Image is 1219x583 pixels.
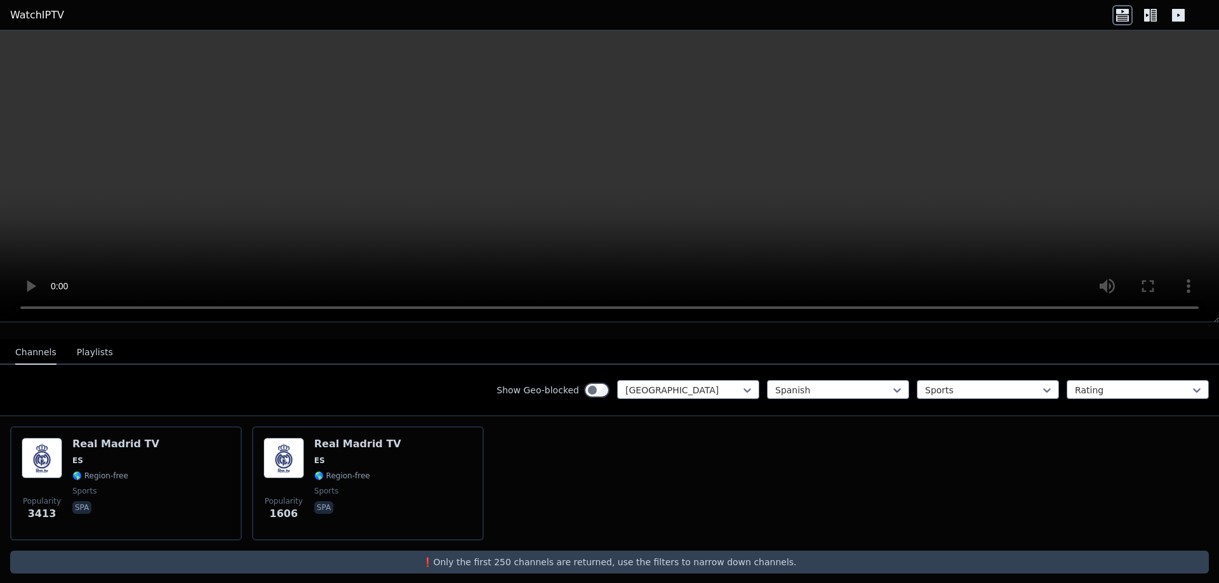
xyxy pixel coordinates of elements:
[270,506,298,521] span: 1606
[10,8,64,23] a: WatchIPTV
[314,486,338,496] span: sports
[263,438,304,478] img: Real Madrid TV
[22,438,62,478] img: Real Madrid TV
[265,496,303,506] span: Popularity
[15,341,57,365] button: Channels
[496,384,579,396] label: Show Geo-blocked
[72,438,159,450] h6: Real Madrid TV
[15,556,1204,568] p: ❗️Only the first 250 channels are returned, use the filters to narrow down channels.
[314,501,333,514] p: spa
[72,455,83,466] span: ES
[23,496,61,506] span: Popularity
[72,471,128,481] span: 🌎 Region-free
[314,455,325,466] span: ES
[314,438,401,450] h6: Real Madrid TV
[314,471,370,481] span: 🌎 Region-free
[77,341,113,365] button: Playlists
[28,506,57,521] span: 3413
[72,501,91,514] p: spa
[72,486,97,496] span: sports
